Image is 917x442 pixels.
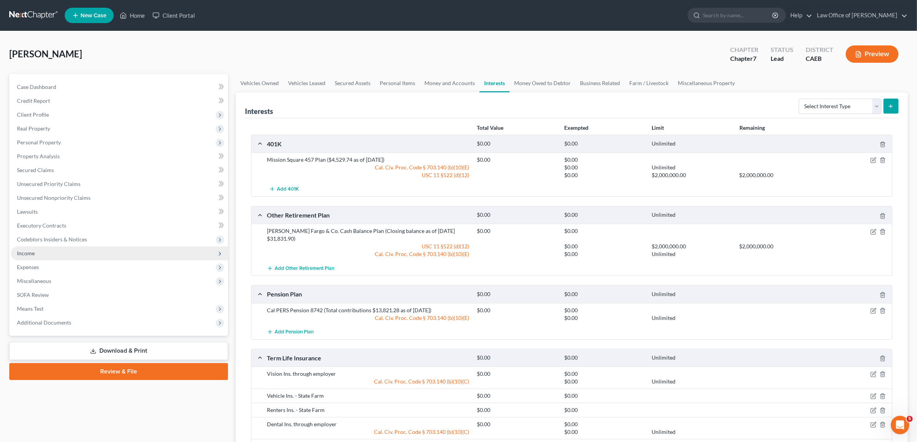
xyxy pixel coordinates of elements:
span: Add Pension Plan [275,329,313,335]
a: Download & Print [9,342,228,360]
div: $2,000,000.00 [648,243,735,250]
span: Client Profile [17,111,49,118]
iframe: Intercom live chat [891,416,909,434]
div: Cal. Civ. Proc. Code § 703.140 (b)(10)(E) [263,250,473,258]
div: James says… [6,133,148,151]
div: Pension Plan [263,290,473,298]
div: $2,000,000.00 [735,243,823,250]
a: Unsecured Nonpriority Claims [11,191,228,205]
div: Dental Ins. through employer [263,420,473,428]
a: Review & File [9,363,228,380]
div: Unlimited [648,164,735,171]
span: Secured Claims [17,167,54,173]
strong: Total Value [477,124,503,131]
a: Interests [479,74,510,92]
div: Chapter [730,54,758,63]
a: Executory Contracts [11,219,228,233]
span: Case Dashboard [17,84,56,90]
button: Emoji picker [24,252,30,258]
strong: Limit [652,124,664,131]
a: Client Portal [149,8,199,22]
div: Vehicle Ins. - State Farm [263,392,473,400]
div: $0.00 [560,291,648,298]
a: Vehicles Leased [283,74,330,92]
div: $0.00 [560,164,648,171]
img: Profile image for James [23,134,31,142]
a: Law Office of [PERSON_NAME] [813,8,907,22]
span: Property Analysis [17,153,60,159]
a: Money Owed to Debtor [510,74,575,92]
a: Vehicles Owned [236,74,283,92]
div: $0.00 [560,140,648,147]
a: Home [116,8,149,22]
div: [DATE] [6,123,148,133]
button: Upload attachment [12,252,18,258]
a: Credit Report [11,94,228,108]
div: CAEB [806,54,833,63]
div: $0.00 [473,306,560,314]
div: $0.00 [473,406,560,414]
div: $0.00 [560,243,648,250]
span: Add Other Retirement Plan [275,265,334,271]
div: Cal. Civ. Proc. Code § 703.140 (b)(10)(E) [263,164,473,171]
strong: Statement of Financial Affairs - Payments Made in the Last 90 days [32,68,127,90]
button: Add Other Retirement Plan [267,261,334,275]
div: $0.00 [560,227,648,235]
button: Add Pension Plan [267,325,313,339]
div: Renters Ins. - State Farm [263,406,473,414]
a: Property Analysis [11,149,228,163]
div: Cal. Civ. Proc. Code § 703.140 (b)(10)(E) [263,314,473,322]
p: Active 30m ago [37,10,77,17]
div: $0.00 [473,211,560,219]
div: Other Retirement Plan [263,211,473,219]
div: Unlimited [648,140,735,147]
span: Unsecured Priority Claims [17,181,80,187]
strong: Statement of Financial Affairs - Safe Deposit Box [32,40,127,54]
span: Personal Property [17,139,61,146]
a: Case Dashboard [11,80,228,94]
div: Term Life Insurance [263,354,473,362]
div: Totally disagree. According to [PERSON_NAME]'s Law Dictionary an "instrument" is a written docume... [28,227,148,296]
strong: Exempted [564,124,588,131]
a: Lawsuits [11,205,228,219]
div: [PERSON_NAME] • 5h ago [12,214,73,219]
div: $2,000,000.00 [735,171,823,179]
span: New Case [80,13,106,18]
div: Unlimited [648,250,735,258]
a: Business Related [575,74,625,92]
span: More in the Help Center [53,104,126,110]
div: $0.00 [473,392,560,400]
span: Executory Contracts [17,222,66,229]
a: Secured Assets [330,74,375,92]
div: Statement of Financial Affairs - Safe Deposit Box [24,33,148,61]
div: Unlimited [648,354,735,362]
button: Start recording [49,252,55,258]
button: Send a message… [132,249,144,261]
div: $0.00 [560,428,648,436]
div: [PERSON_NAME] Fargo & Co. Cash Balance Plan (Closing balance as of [DATE] $31,831.90) [263,227,473,243]
div: Status [771,45,793,54]
span: SOFA Review [17,291,49,298]
div: $0.00 [560,306,648,314]
div: $0.00 [560,420,648,428]
span: 5 [907,416,913,422]
span: Real Property [17,125,50,132]
div: Vision Ins. through employer [263,370,473,378]
div: Gerald says… [6,227,148,306]
div: Close [135,3,149,17]
span: Means Test [17,305,44,312]
div: $0.00 [473,354,560,362]
img: Profile image for Operator [6,100,18,113]
div: $0.00 [560,156,648,164]
div: joined the conversation [33,135,131,142]
div: $0.00 [473,140,560,147]
div: 401K [263,140,473,148]
div: Statement of Financial Affairs - Payments Made in the Last 90 days [24,61,148,98]
a: Help [786,8,812,22]
div: $0.00 [560,354,648,362]
div: USC 11 §522 (d)(12) [263,171,473,179]
span: Expenses [17,264,39,270]
b: [PERSON_NAME] [33,136,76,141]
img: Profile image for James [22,4,34,17]
div: $0.00 [560,250,648,258]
